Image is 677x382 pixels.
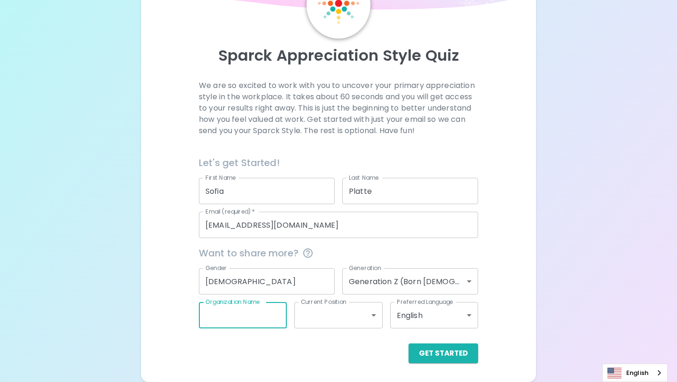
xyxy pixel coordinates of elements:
[342,268,478,294] div: Generation Z (Born [DEMOGRAPHIC_DATA] - [DEMOGRAPHIC_DATA])
[199,155,478,170] h6: Let's get Started!
[199,80,478,136] p: We are so excited to work with you to uncover your primary appreciation style in the workplace. I...
[390,302,478,328] div: English
[152,46,525,65] p: Sparck Appreciation Style Quiz
[349,174,378,182] label: Last Name
[205,264,227,272] label: Gender
[205,174,236,182] label: First Name
[302,247,314,259] svg: This information is completely confidential and only used for aggregated appreciation studies at ...
[349,264,381,272] label: Generation
[199,246,478,261] span: Want to share more?
[602,364,668,382] aside: Language selected: English
[409,343,478,363] button: Get Started
[602,364,668,382] div: Language
[603,364,667,382] a: English
[205,298,260,306] label: Organization Name
[205,207,255,215] label: Email (required)
[397,298,453,306] label: Preferred Language
[301,298,346,306] label: Current Position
